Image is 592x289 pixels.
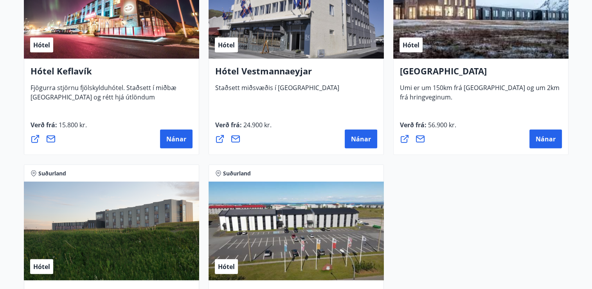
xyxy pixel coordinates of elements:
[31,65,193,83] h4: Hótel Keflavík
[242,121,272,129] span: 24.900 kr.
[536,135,556,143] span: Nánar
[166,135,186,143] span: Nánar
[38,170,66,177] span: Suðurland
[33,262,50,271] span: Hótel
[345,130,377,148] button: Nánar
[215,121,272,135] span: Verð frá :
[400,65,562,83] h4: [GEOGRAPHIC_DATA]
[529,130,562,148] button: Nánar
[351,135,371,143] span: Nánar
[218,41,235,49] span: Hótel
[215,83,339,98] span: Staðsett miðsvæðis í [GEOGRAPHIC_DATA]
[160,130,193,148] button: Nánar
[31,121,87,135] span: Verð frá :
[400,121,456,135] span: Verð frá :
[403,41,419,49] span: Hótel
[31,83,176,108] span: Fjögurra stjörnu fjölskylduhótel. Staðsett í miðbæ [GEOGRAPHIC_DATA] og rétt hjá útlöndum
[426,121,456,129] span: 56.900 kr.
[223,170,251,177] span: Suðurland
[57,121,87,129] span: 15.800 kr.
[33,41,50,49] span: Hótel
[400,83,560,108] span: Umi er um 150km frá [GEOGRAPHIC_DATA] og um 2km frá hringveginum.
[218,262,235,271] span: Hótel
[215,65,377,83] h4: Hótel Vestmannaeyjar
